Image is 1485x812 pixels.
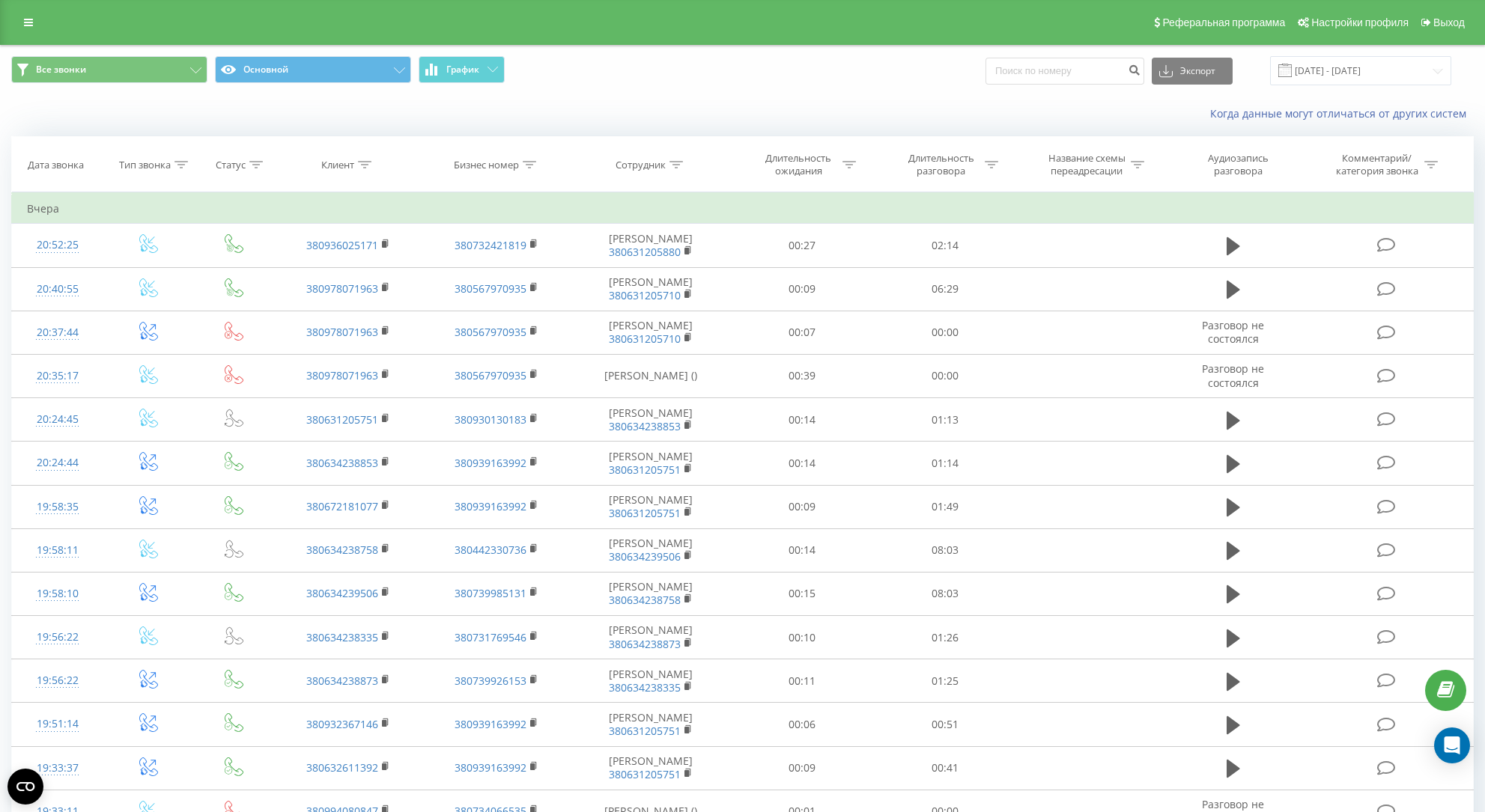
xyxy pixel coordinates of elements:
td: [PERSON_NAME] [571,398,731,442]
a: 380939163992 [455,499,526,513]
td: [PERSON_NAME] [571,659,731,703]
a: 380739926153 [455,674,526,688]
td: 00:15 [731,572,874,615]
a: 380631205710 [609,288,681,302]
div: 19:58:10 [27,579,88,608]
td: 00:10 [731,616,874,659]
div: 20:24:44 [27,448,88,477]
div: 19:33:37 [27,754,88,783]
span: Настройки профиля [1311,16,1409,28]
td: [PERSON_NAME] [571,442,731,485]
button: Open CMP widget [7,769,43,805]
span: График [446,64,479,75]
a: 380567970935 [455,325,526,339]
td: 01:13 [874,398,1017,442]
a: 380978071963 [306,281,378,296]
div: Комментарий/категория звонка [1333,152,1421,177]
a: Когда данные могут отличаться от других систем [1210,106,1474,120]
a: 380634238335 [609,680,681,695]
a: 380442330736 [455,543,526,557]
div: Бизнес номер [454,159,519,171]
td: 00:51 [874,703,1017,746]
a: 380939163992 [455,717,526,731]
td: 01:49 [874,485,1017,528]
a: 380631205751 [609,767,681,781]
div: 20:37:44 [27,318,88,347]
span: Все звонки [36,64,86,76]
a: 380631205710 [609,332,681,346]
td: 00:14 [731,528,874,572]
button: График [419,56,505,83]
a: 380631205880 [609,245,681,259]
a: 380631205751 [609,724,681,738]
td: [PERSON_NAME] [571,746,731,790]
td: 08:03 [874,572,1017,615]
a: 380631205751 [609,463,681,477]
div: 19:56:22 [27,666,88,695]
td: Вчера [12,194,1474,224]
td: 00:09 [731,267,874,311]
td: 00:11 [731,659,874,703]
a: 380634238758 [609,593,681,607]
div: Длительность ожидания [759,152,839,177]
div: Дата звонка [28,159,84,171]
div: Длительность разговора [901,152,981,177]
div: 19:58:35 [27,492,88,522]
a: 380634238873 [306,674,378,688]
button: Основной [215,56,411,83]
a: 380634239506 [609,549,681,564]
div: Сотрудник [616,159,666,171]
span: Разговор не состоялся [1202,361,1264,389]
td: [PERSON_NAME] [571,616,731,659]
td: 01:14 [874,442,1017,485]
a: 380978071963 [306,325,378,339]
td: 00:09 [731,485,874,528]
td: 00:06 [731,703,874,746]
a: 380567970935 [455,281,526,296]
td: [PERSON_NAME] [571,267,731,311]
div: 19:51:14 [27,709,88,739]
a: 380634239506 [306,586,378,600]
td: [PERSON_NAME] [571,528,731,572]
a: 380632611392 [306,760,378,775]
td: 00:00 [874,311,1017,354]
div: 19:56:22 [27,623,88,652]
a: 380634238853 [609,419,681,433]
a: 380634238758 [306,543,378,557]
a: 380932367146 [306,717,378,731]
a: 380930130183 [455,412,526,427]
td: [PERSON_NAME] [571,311,731,354]
td: 00:09 [731,746,874,790]
a: 380978071963 [306,368,378,382]
div: Open Intercom Messenger [1434,727,1470,763]
a: 380739985131 [455,586,526,600]
div: 20:24:45 [27,405,88,434]
input: Поиск по номеру [986,58,1144,85]
a: 380567970935 [455,368,526,382]
a: 380939163992 [455,760,526,775]
td: [PERSON_NAME] [571,485,731,528]
a: 380939163992 [455,456,526,470]
td: 08:03 [874,528,1017,572]
td: 01:25 [874,659,1017,703]
td: 00:41 [874,746,1017,790]
span: Реферальная программа [1162,16,1285,28]
td: 00:14 [731,442,874,485]
div: Тип звонка [119,159,171,171]
td: 00:14 [731,398,874,442]
td: [PERSON_NAME] [571,224,731,267]
button: Экспорт [1152,58,1233,85]
a: 380731769546 [455,630,526,644]
td: [PERSON_NAME] [571,703,731,746]
div: Название схемы переадресации [1047,152,1127,177]
a: 380631205751 [609,506,681,520]
a: 380631205751 [306,412,378,427]
a: 380634238873 [609,637,681,651]
td: 01:26 [874,616,1017,659]
td: 02:14 [874,224,1017,267]
div: 20:35:17 [27,361,88,391]
td: [PERSON_NAME] [571,572,731,615]
td: 00:27 [731,224,874,267]
span: Выход [1433,16,1465,28]
a: 380634238335 [306,630,378,644]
